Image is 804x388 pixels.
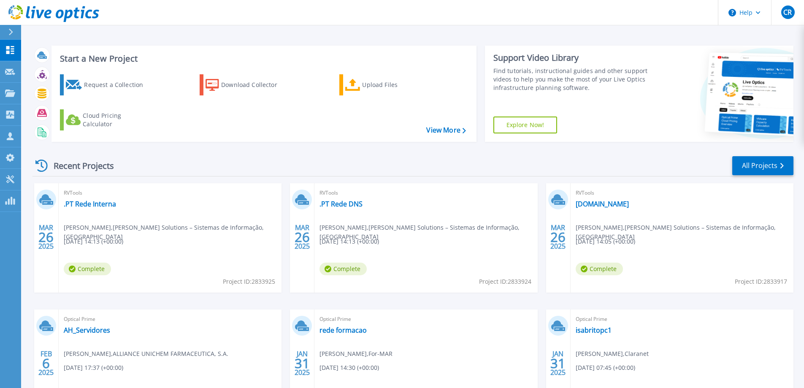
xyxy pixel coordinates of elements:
[576,263,623,275] span: Complete
[294,348,310,379] div: JAN 2025
[64,349,228,358] span: [PERSON_NAME] , ALLIANCE UNICHEM FARMACEUTICA, S.A.
[295,360,310,367] span: 31
[38,222,54,252] div: MAR 2025
[576,326,612,334] a: isabritopc1
[221,76,289,93] div: Download Collector
[319,315,532,324] span: Optical Prime
[83,111,150,128] div: Cloud Pricing Calculator
[319,237,379,246] span: [DATE] 14:13 (+00:00)
[64,223,282,241] span: [PERSON_NAME] , [PERSON_NAME] Solutions – Sistemas de Informação, [GEOGRAPHIC_DATA]
[319,349,393,358] span: [PERSON_NAME] , For-MAR
[38,233,54,241] span: 26
[32,155,125,176] div: Recent Projects
[479,277,531,286] span: Project ID: 2833924
[319,326,367,334] a: rede formacao
[576,200,629,208] a: [DOMAIN_NAME]
[223,277,275,286] span: Project ID: 2833925
[493,67,651,92] div: Find tutorials, instructional guides and other support videos to help you make the most of your L...
[64,326,110,334] a: AH_Servidores
[64,188,276,198] span: RVTools
[60,74,154,95] a: Request a Collection
[200,74,294,95] a: Download Collector
[550,222,566,252] div: MAR 2025
[426,126,466,134] a: View More
[319,223,537,241] span: [PERSON_NAME] , [PERSON_NAME] Solutions – Sistemas de Informação, [GEOGRAPHIC_DATA]
[42,360,50,367] span: 6
[493,52,651,63] div: Support Video Library
[38,348,54,379] div: FEB 2025
[550,233,566,241] span: 26
[64,237,123,246] span: [DATE] 14:13 (+00:00)
[64,315,276,324] span: Optical Prime
[735,277,787,286] span: Project ID: 2833917
[60,109,154,130] a: Cloud Pricing Calculator
[362,76,430,93] div: Upload Files
[339,74,433,95] a: Upload Files
[576,188,788,198] span: RVTools
[60,54,466,63] h3: Start a New Project
[550,360,566,367] span: 31
[319,263,367,275] span: Complete
[64,363,123,372] span: [DATE] 17:37 (+00:00)
[84,76,152,93] div: Request a Collection
[732,156,793,175] a: All Projects
[550,348,566,379] div: JAN 2025
[576,223,793,241] span: [PERSON_NAME] , [PERSON_NAME] Solutions – Sistemas de Informação, [GEOGRAPHIC_DATA]
[294,222,310,252] div: MAR 2025
[319,188,532,198] span: RVTools
[64,263,111,275] span: Complete
[576,349,649,358] span: [PERSON_NAME] , Claranet
[319,363,379,372] span: [DATE] 14:30 (+00:00)
[576,363,635,372] span: [DATE] 07:45 (+00:00)
[493,117,558,133] a: Explore Now!
[295,233,310,241] span: 26
[576,315,788,324] span: Optical Prime
[783,9,792,16] span: CR
[576,237,635,246] span: [DATE] 14:05 (+00:00)
[64,200,116,208] a: .PT Rede Interna
[319,200,363,208] a: .PT Rede DNS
